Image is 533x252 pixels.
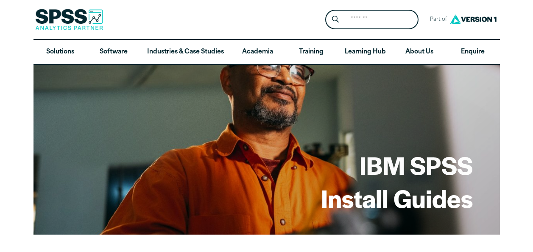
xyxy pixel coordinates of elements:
img: Version1 Logo [448,11,499,27]
a: Academia [231,40,284,64]
svg: Search magnifying glass icon [332,16,339,23]
a: Software [87,40,140,64]
a: Learning Hub [338,40,393,64]
form: Site Header Search Form [325,10,419,30]
img: SPSS Analytics Partner [35,9,103,30]
nav: Desktop version of site main menu [33,40,500,64]
button: Search magnifying glass icon [327,12,343,28]
a: Training [284,40,338,64]
a: Industries & Case Studies [140,40,231,64]
a: Enquire [446,40,500,64]
h1: IBM SPSS Install Guides [321,148,473,214]
a: About Us [393,40,446,64]
span: Part of [425,14,448,26]
a: Solutions [33,40,87,64]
